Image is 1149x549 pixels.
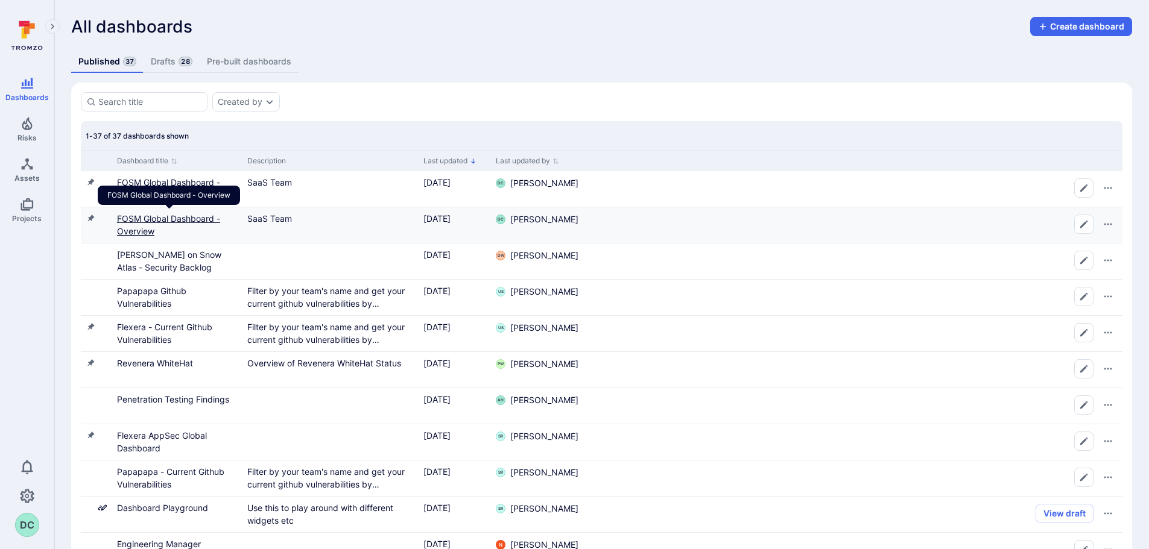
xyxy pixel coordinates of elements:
[265,97,274,107] button: Expand dropdown
[81,424,112,460] div: Cell for icons
[491,388,593,424] div: Cell for Last updated by
[491,352,593,387] div: Cell for Last updated by
[117,249,221,272] a: SAM on Snow Atlas - Security Backlog
[86,322,95,331] button: Unpin from sidebar
[423,156,476,166] button: Sort by Last updated
[496,287,505,296] div: Upendra Singh
[112,388,242,424] div: Cell for Dashboard title
[112,424,242,460] div: Cell for Dashboard title
[510,286,578,298] span: [PERSON_NAME]
[247,321,414,346] div: Filter by your team's name and get your current github vulnerabilities by repositories. These vul...
[81,497,112,532] div: Cell for icons
[242,207,419,243] div: Cell for Description
[593,388,1122,424] div: Cell for
[496,249,578,262] a: DW[PERSON_NAME]
[117,322,212,345] a: Flexera - Current Github Vulnerabilities
[117,466,224,489] a: Papapapa - Current Github Vulnerabilities
[117,503,208,513] a: Dashboard Playground
[496,468,505,477] div: Saurabh Raje
[510,394,578,406] span: [PERSON_NAME]
[218,97,262,107] button: Created by
[593,280,1122,315] div: Cell for
[496,215,505,224] div: Dan Cundy
[419,316,491,351] div: Cell for Last updated
[71,51,144,73] a: Published
[1098,395,1118,415] button: Row actions menu
[419,280,491,315] div: Cell for Last updated
[496,358,578,370] a: PW[PERSON_NAME]
[86,286,95,298] span: Pin to sidebar
[496,359,505,369] div: Peter Wake
[242,460,419,496] div: Cell for Description
[496,431,505,441] div: Saurabh Raje
[117,286,186,309] a: Papapapa Github Vulnerabilities
[247,357,414,369] div: Overview of Revenera WhiteHat Status
[491,207,593,243] div: Cell for Last updated by
[496,466,578,478] a: SR[PERSON_NAME]
[491,280,593,315] div: Cell for Last updated by
[86,358,95,368] button: Unpin from sidebar
[423,322,451,332] span: [DATE]
[496,504,505,513] div: Saurabh Raje
[423,286,451,296] span: [DATE]
[593,424,1122,460] div: Cell for
[15,513,39,537] button: DC
[491,460,593,496] div: Cell for Last updated by
[423,503,451,513] span: [DATE]
[496,178,505,188] div: Dan Cundy
[1098,251,1118,270] button: Row actions menu
[81,280,112,315] div: Cell for icons
[470,155,476,168] p: Sorted by: Alphabetically (Z-A)
[1074,395,1094,415] button: Edit dashboard
[496,177,578,189] a: DC[PERSON_NAME]
[496,156,559,166] button: Sort by Last updated by
[419,243,491,279] div: Cell for Last updated
[86,430,95,443] span: Unpin from sidebar
[81,460,112,496] div: Cell for icons
[112,497,242,532] div: Cell for Dashboard title
[81,352,112,387] div: Cell for icons
[419,497,491,532] div: Cell for Last updated
[117,358,193,368] a: Revenera WhiteHat
[81,171,112,207] div: Cell for icons
[593,497,1122,532] div: Cell for
[1098,468,1118,487] button: Row actions menu
[179,57,192,66] span: 28
[496,395,505,405] div: Andy Hsu
[45,19,60,34] button: Expand navigation menu
[1098,287,1118,306] button: Row actions menu
[510,322,578,334] span: [PERSON_NAME]
[86,503,95,515] span: Pin to sidebar
[491,243,593,279] div: Cell for Last updated by
[593,460,1122,496] div: Cell for
[496,503,578,515] a: SR[PERSON_NAME]
[247,465,414,491] div: Filter by your team's name and get your current github vulnerabilities by repositories. These vul...
[593,207,1122,243] div: Cell for
[1098,215,1118,234] button: Row actions menu
[81,243,112,279] div: Cell for icons
[81,388,112,424] div: Cell for icons
[247,501,414,527] div: Use this to play around with different widgets etc
[1098,431,1118,451] button: Row actions menu
[98,503,107,512] svg: There is a draft version of this dashboard available with unpublished changes
[1074,468,1094,487] button: Edit dashboard
[81,207,112,243] div: Cell for icons
[112,460,242,496] div: Cell for Dashboard title
[423,213,451,224] span: [DATE]
[419,352,491,387] div: Cell for Last updated
[112,316,242,351] div: Cell for Dashboard title
[14,174,40,183] span: Assets
[419,171,491,207] div: Cell for Last updated
[423,430,451,441] span: [DATE]
[117,213,220,236] a: FOSM Global Dashboard - Overview
[86,430,95,440] button: Unpin from sidebar
[98,96,202,108] input: Search title
[1074,323,1094,342] button: Edit dashboard
[419,424,491,460] div: Cell for Last updated
[86,249,95,262] span: Pin to sidebar
[200,51,299,73] a: Pre-built dashboards
[423,249,451,260] span: [DATE]
[117,394,229,404] a: Penetration Testing Findings
[112,171,242,207] div: Cell for Dashboard title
